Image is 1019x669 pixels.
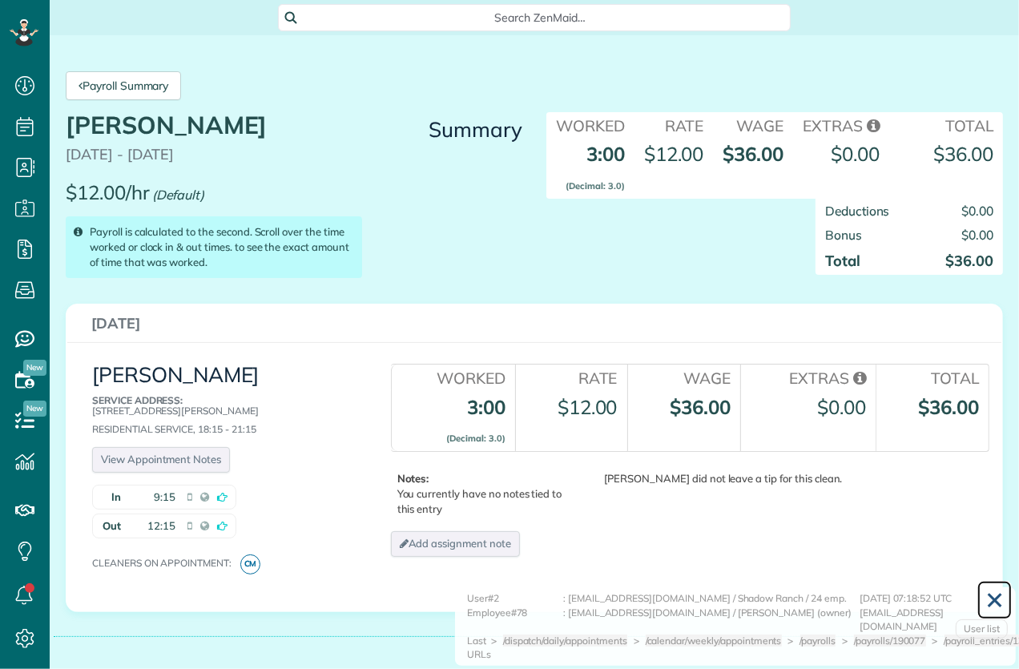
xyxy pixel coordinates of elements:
span: /calendar/weekly/appointments [646,635,782,647]
span: 9:15 [154,490,175,505]
a: User list [956,619,1008,639]
span: Deductions [825,203,890,219]
strong: $36.00 [670,395,731,419]
div: [DATE] 07:18:52 UTC [860,591,1004,606]
a: Payroll Summary [66,71,181,100]
strong: In [93,486,125,509]
h3: Summary [386,119,522,142]
span: New [23,401,46,417]
b: Service Address: [92,394,183,406]
a: View Appointment Notes [92,447,230,472]
strong: 3:00 [566,142,624,193]
div: [EMAIL_ADDRESS][DOMAIN_NAME] [860,606,1004,634]
em: (Default) [152,187,205,203]
div: [PERSON_NAME] did not leave a tip for this clean. [576,471,843,486]
th: Extras [793,112,889,137]
p: [DATE] - [DATE] [66,147,362,163]
th: Total [876,365,989,389]
strong: $36.00 [933,142,993,166]
b: Notes: [397,472,429,485]
th: Worked [391,365,515,389]
div: User#2 [467,591,563,606]
th: Wage [627,365,740,389]
strong: Total [825,252,860,270]
span: $0.00 [961,227,993,243]
div: Payroll is calculated to the second. Scroll over the time worked or clock in & out times. to see ... [66,216,362,278]
strong: 3:00 [446,395,505,446]
small: (Decimal: 3.0) [566,180,624,191]
div: $12.00 [558,393,618,421]
th: Extras [740,365,876,389]
span: CM [240,554,260,574]
span: Cleaners on appointment: [92,557,238,569]
th: Rate [634,112,714,137]
th: Rate [515,365,627,389]
span: New [23,360,46,376]
th: Worked [546,112,634,137]
small: (Decimal: 3.0) [446,433,505,444]
div: Residential Service, 18:15 - 21:15 [92,395,354,435]
div: $0.00 [817,393,866,421]
strong: $36.00 [723,142,784,166]
a: ✕ [977,581,1012,619]
th: Wage [714,112,794,137]
strong: $36.00 [945,252,993,270]
span: $0.00 [961,203,993,219]
strong: $36.00 [918,395,979,419]
h1: [PERSON_NAME] [66,112,362,139]
div: : [EMAIL_ADDRESS][DOMAIN_NAME] / Shadow Ranch / 24 emp. [563,591,860,606]
div: : [EMAIL_ADDRESS][DOMAIN_NAME] / [PERSON_NAME] (owner) [563,606,860,634]
p: $12.00/hr [66,182,150,203]
a: [PERSON_NAME] [92,361,260,388]
p: You currently have no notes tied to this entry [397,471,572,517]
span: /dispatch/daily/appointments [503,635,627,647]
span: /payrolls [800,635,836,647]
strong: Out [93,514,125,538]
div: Last URLs [467,634,491,662]
span: 12:15 [147,518,175,534]
span: Bonus [825,227,862,243]
span: $0.00 [831,142,880,166]
th: Total [889,112,1003,137]
span: /payrolls/190077 [854,635,925,647]
div: Employee#78 [467,606,563,634]
span: $12.00 [644,142,704,166]
h3: [DATE] [91,316,977,332]
p: [STREET_ADDRESS][PERSON_NAME] [92,395,354,416]
a: Add assignment note [391,531,520,556]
